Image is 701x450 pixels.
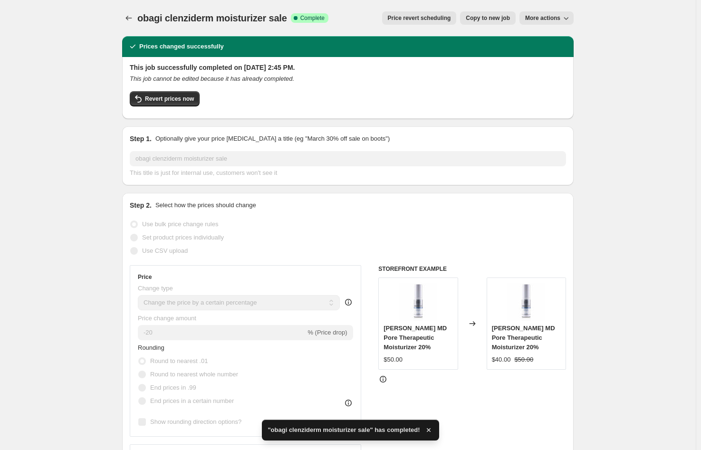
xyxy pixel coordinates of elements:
[384,355,403,364] div: $50.00
[145,95,194,103] span: Revert prices now
[525,14,560,22] span: More actions
[150,397,234,404] span: End prices in a certain number
[130,91,200,106] button: Revert prices now
[344,297,353,307] div: help
[155,134,390,144] p: Optionally give your price [MEDICAL_DATA] a title (eg "March 30% off sale on boots")
[142,220,218,228] span: Use bulk price change rules
[138,285,173,292] span: Change type
[142,247,188,254] span: Use CSV upload
[150,357,208,364] span: Round to nearest .01
[138,325,306,340] input: -15
[130,63,566,72] h2: This job successfully completed on [DATE] 2:45 PM.
[378,265,566,273] h6: STOREFRONT EXAMPLE
[492,355,511,364] div: $40.00
[138,273,152,281] h3: Price
[514,355,533,364] strike: $50.00
[150,418,241,425] span: Show rounding direction options?
[466,14,510,22] span: Copy to new job
[130,75,294,82] i: This job cannot be edited because it has already completed.
[130,201,152,210] h2: Step 2.
[519,11,574,25] button: More actions
[460,11,516,25] button: Copy to new job
[384,325,447,351] span: [PERSON_NAME] MD Pore Therapeutic Moisturizer 20%
[138,315,196,322] span: Price change amount
[137,13,287,23] span: obagi clenziderm moisturizer sale
[130,151,566,166] input: 30% off holiday sale
[150,384,196,391] span: End prices in .99
[138,344,164,351] span: Rounding
[130,134,152,144] h2: Step 1.
[150,371,238,378] span: Round to nearest whole number
[122,11,135,25] button: Price change jobs
[388,14,451,22] span: Price revert scheduling
[382,11,457,25] button: Price revert scheduling
[507,283,545,321] img: Clenziderm-Moisturizer_80x.jpg
[300,14,325,22] span: Complete
[492,325,555,351] span: [PERSON_NAME] MD Pore Therapeutic Moisturizer 20%
[307,329,347,336] span: % (Price drop)
[268,425,420,435] span: "obagi clenziderm moisturizer sale" has completed!
[139,42,224,51] h2: Prices changed successfully
[399,283,437,321] img: Clenziderm-Moisturizer_80x.jpg
[155,201,256,210] p: Select how the prices should change
[130,169,277,176] span: This title is just for internal use, customers won't see it
[142,234,224,241] span: Set product prices individually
